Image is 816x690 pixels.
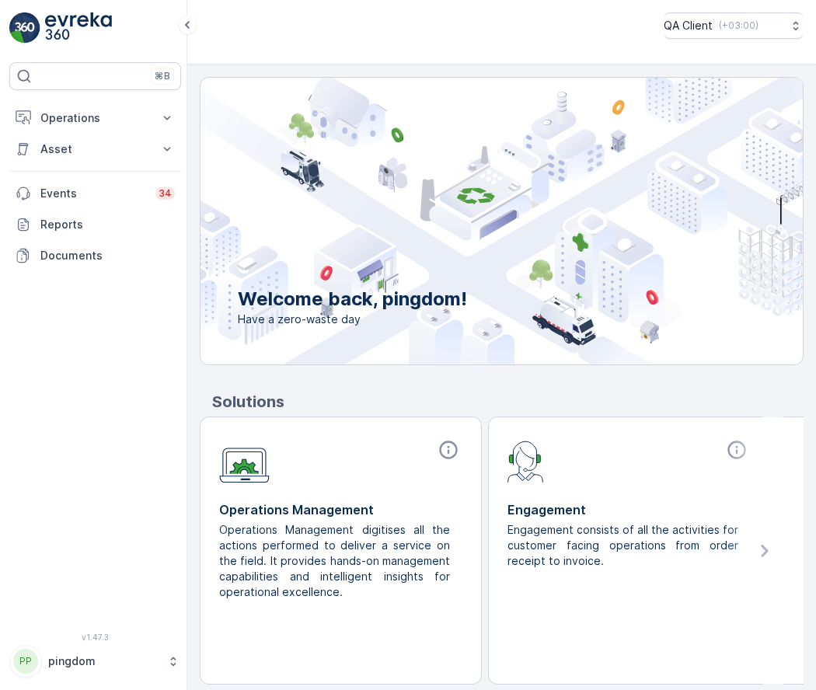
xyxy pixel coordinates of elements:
div: PP [13,649,38,674]
p: ( +03:00 ) [719,19,758,32]
p: Solutions [212,390,804,413]
img: module-icon [219,439,270,483]
p: pingdom [48,653,159,669]
img: module-icon [507,439,544,483]
button: PPpingdom [9,645,181,678]
p: Engagement [507,500,751,519]
p: Welcome back, pingdom! [238,287,467,312]
p: Documents [40,248,175,263]
p: ⌘B [155,70,170,82]
button: Asset [9,134,181,165]
p: Operations Management [219,500,462,519]
button: QA Client(+03:00) [664,12,804,39]
p: Events [40,186,146,201]
img: logo_light-DOdMpM7g.png [45,12,112,44]
button: Operations [9,103,181,134]
span: Have a zero-waste day [238,312,467,327]
p: 34 [159,187,172,200]
p: Engagement consists of all the activities for customer facing operations from order receipt to in... [507,522,738,569]
a: Reports [9,209,181,240]
img: logo [9,12,40,44]
p: QA Client [664,18,713,33]
p: Asset [40,141,150,157]
a: Events34 [9,178,181,209]
p: Operations Management digitises all the actions performed to deliver a service on the field. It p... [219,522,450,600]
a: Documents [9,240,181,271]
span: v 1.47.3 [9,632,181,642]
img: city illustration [131,78,803,364]
p: Operations [40,110,150,126]
p: Reports [40,217,175,232]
